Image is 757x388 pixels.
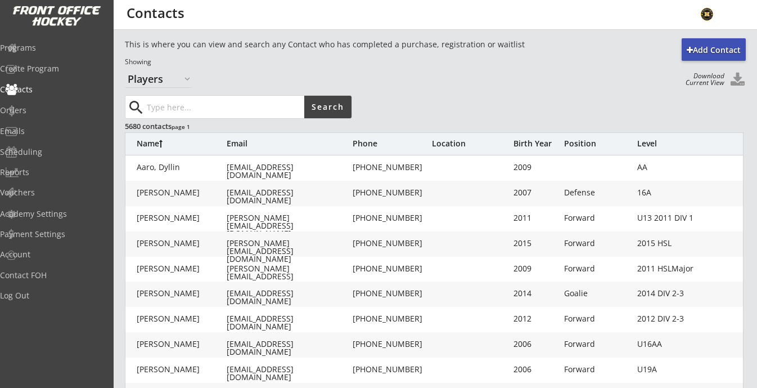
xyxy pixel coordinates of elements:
[637,289,705,297] div: 2014 DIV 2-3
[137,315,227,323] div: [PERSON_NAME]
[513,214,558,222] div: 2011
[432,140,511,148] div: Location
[513,315,558,323] div: 2012
[353,340,431,348] div: [PHONE_NUMBER]
[513,265,558,273] div: 2009
[227,239,350,263] div: [PERSON_NAME][EMAIL_ADDRESS][DOMAIN_NAME]
[137,140,227,148] div: Name
[137,265,227,273] div: [PERSON_NAME]
[227,365,350,381] div: [EMAIL_ADDRESS][DOMAIN_NAME]
[227,140,350,148] div: Email
[682,44,746,56] div: Add Contact
[227,315,350,331] div: [EMAIL_ADDRESS][DOMAIN_NAME]
[125,121,350,131] div: 5680 contacts
[564,340,632,348] div: Forward
[137,163,227,171] div: Aaro, Dyllin
[145,96,304,118] input: Type here...
[513,189,558,197] div: 2007
[564,189,632,197] div: Defense
[137,214,227,222] div: [PERSON_NAME]
[353,265,431,273] div: [PHONE_NUMBER]
[304,96,352,118] button: Search
[137,239,227,247] div: [PERSON_NAME]
[564,315,632,323] div: Forward
[227,265,350,288] div: [PERSON_NAME][EMAIL_ADDRESS][DOMAIN_NAME]
[513,340,558,348] div: 2006
[137,340,227,348] div: [PERSON_NAME]
[127,99,145,117] button: search
[227,163,350,179] div: [EMAIL_ADDRESS][DOMAIN_NAME]
[637,239,705,247] div: 2015 HSL
[137,189,227,197] div: [PERSON_NAME]
[227,189,350,204] div: [EMAIL_ADDRESS][DOMAIN_NAME]
[637,315,705,323] div: 2012 DIV 2-3
[564,265,632,273] div: Forward
[729,73,746,88] button: Click to download all Contacts. Your browser settings may try to block it, check your security se...
[513,365,558,373] div: 2006
[637,140,705,148] div: Level
[353,315,431,323] div: [PHONE_NUMBER]
[353,140,431,148] div: Phone
[172,123,190,131] font: page 1
[637,365,705,373] div: U19A
[353,189,431,197] div: [PHONE_NUMBER]
[137,289,227,297] div: [PERSON_NAME]
[125,57,598,67] div: Showing
[513,289,558,297] div: 2014
[353,239,431,247] div: [PHONE_NUMBER]
[353,163,431,171] div: [PHONE_NUMBER]
[227,340,350,356] div: [EMAIL_ADDRESS][DOMAIN_NAME]
[513,140,558,148] div: Birth Year
[227,214,350,238] div: [PERSON_NAME][EMAIL_ADDRESS][DOMAIN_NAME]
[564,365,632,373] div: Forward
[680,73,724,86] div: Download Current View
[637,340,705,348] div: U16AA
[125,39,598,50] div: This is where you can view and search any Contact who has completed a purchase, registration or w...
[353,289,431,297] div: [PHONE_NUMBER]
[637,265,705,273] div: 2011 HSLMajor
[513,163,558,171] div: 2009
[353,214,431,222] div: [PHONE_NUMBER]
[137,365,227,373] div: [PERSON_NAME]
[564,140,632,148] div: Position
[564,289,632,297] div: Goalie
[513,239,558,247] div: 2015
[564,239,632,247] div: Forward
[227,289,350,305] div: [EMAIL_ADDRESS][DOMAIN_NAME]
[637,214,705,222] div: U13 2011 DIV 1
[353,365,431,373] div: [PHONE_NUMBER]
[637,163,705,171] div: AA
[564,214,632,222] div: Forward
[637,189,705,197] div: 16A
